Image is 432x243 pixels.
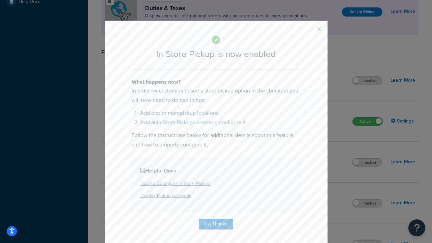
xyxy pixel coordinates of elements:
h2: In-Store Pickup is now enabled [132,49,300,59]
h4: Helpful Docs [140,167,292,175]
li: Add one or more . [140,108,300,118]
button: Ok, Thanks! [199,219,233,230]
p: Follow the instructions below for additional details about this feature and how to properly confi... [132,131,300,150]
a: How to Configure In-Store Pickup [140,180,210,187]
p: In order for customers to see a store pickup option in the checkout you will now need to do two t... [132,86,300,105]
a: In-Store Pickup carrier [157,118,209,126]
a: Display Pickup Calendar [140,192,191,199]
a: pickup locations [180,109,218,117]
li: Add an and configure it. [140,118,300,127]
h4: What happens now? [132,78,300,86]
